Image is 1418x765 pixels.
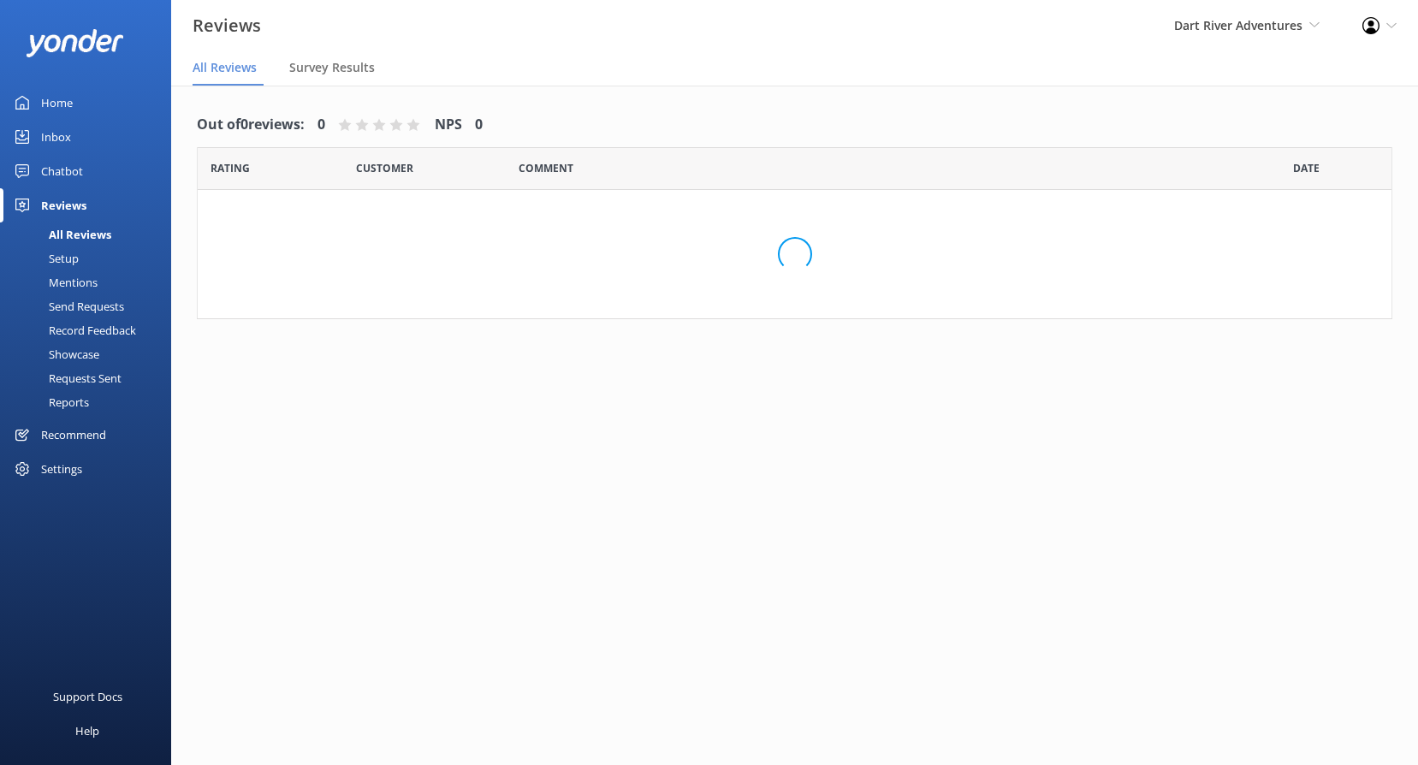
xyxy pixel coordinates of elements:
div: Reviews [41,188,86,222]
div: Send Requests [10,294,124,318]
h3: Reviews [193,12,261,39]
span: Survey Results [289,59,375,76]
h4: 0 [317,114,325,136]
div: Record Feedback [10,318,136,342]
div: Settings [41,452,82,486]
span: Date [356,160,413,176]
a: Requests Sent [10,366,171,390]
span: Dart River Adventures [1174,17,1302,33]
h4: NPS [435,114,462,136]
span: Date [1293,160,1320,176]
a: Setup [10,246,171,270]
div: Requests Sent [10,366,122,390]
div: Help [75,714,99,748]
div: Reports [10,390,89,414]
div: All Reviews [10,222,111,246]
h4: 0 [475,114,483,136]
a: Send Requests [10,294,171,318]
a: Reports [10,390,171,414]
h4: Out of 0 reviews: [197,114,305,136]
div: Showcase [10,342,99,366]
a: Showcase [10,342,171,366]
a: All Reviews [10,222,171,246]
a: Record Feedback [10,318,171,342]
div: Mentions [10,270,98,294]
div: Home [41,86,73,120]
div: Chatbot [41,154,83,188]
div: Inbox [41,120,71,154]
img: yonder-white-logo.png [26,29,124,57]
span: All Reviews [193,59,257,76]
span: Date [211,160,250,176]
span: Question [519,160,573,176]
a: Mentions [10,270,171,294]
div: Setup [10,246,79,270]
div: Recommend [41,418,106,452]
div: Support Docs [53,679,122,714]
